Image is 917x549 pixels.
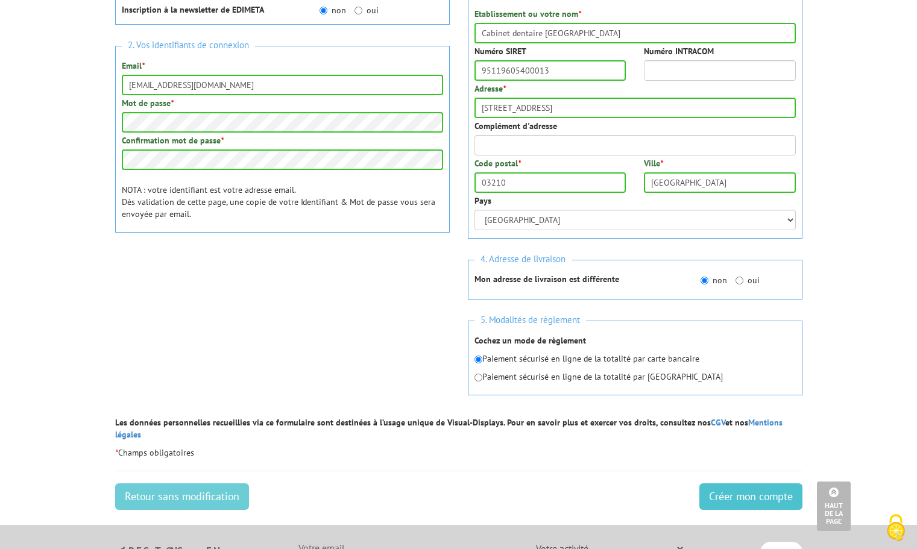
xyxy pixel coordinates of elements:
[474,45,526,57] label: Numéro SIRET
[115,417,783,440] a: Mentions légales
[115,417,783,440] strong: Les données personnelles recueillies via ce formulaire sont destinées à l’usage unique de Visual-...
[644,45,714,57] label: Numéro INTRACOM
[115,447,802,459] p: Champs obligatoires
[736,277,743,284] input: oui
[699,483,802,510] input: Créer mon compte
[474,371,796,383] p: Paiement sécurisé en ligne de la totalité par [GEOGRAPHIC_DATA]
[122,97,174,109] label: Mot de passe
[122,134,224,146] label: Confirmation mot de passe
[115,254,298,301] iframe: reCAPTCHA
[644,157,663,169] label: Ville
[817,482,851,531] a: Haut de la page
[474,8,581,20] label: Etablissement ou votre nom
[474,251,572,268] span: 4. Adresse de livraison
[122,4,264,15] strong: Inscription à la newsletter de EDIMETA
[474,195,491,207] label: Pays
[320,4,346,16] label: non
[474,335,586,346] strong: Cochez un mode de règlement
[355,4,379,16] label: oui
[474,120,557,132] label: Complément d'adresse
[320,7,327,14] input: non
[881,513,911,543] img: Cookies (fenêtre modale)
[115,483,249,510] a: Retour sans modification
[736,274,760,286] label: oui
[122,37,255,54] span: 2. Vos identifiants de connexion
[122,184,443,220] p: NOTA : votre identifiant est votre adresse email. Dès validation de cette page, une copie de votr...
[474,353,796,365] p: Paiement sécurisé en ligne de la totalité par carte bancaire
[474,157,521,169] label: Code postal
[474,83,506,95] label: Adresse
[474,312,586,328] span: 5. Modalités de règlement
[474,274,619,284] strong: Mon adresse de livraison est différente
[122,60,145,72] label: Email
[701,277,708,284] input: non
[711,417,725,428] a: CGV
[875,508,917,549] button: Cookies (fenêtre modale)
[355,7,362,14] input: oui
[701,274,727,286] label: non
